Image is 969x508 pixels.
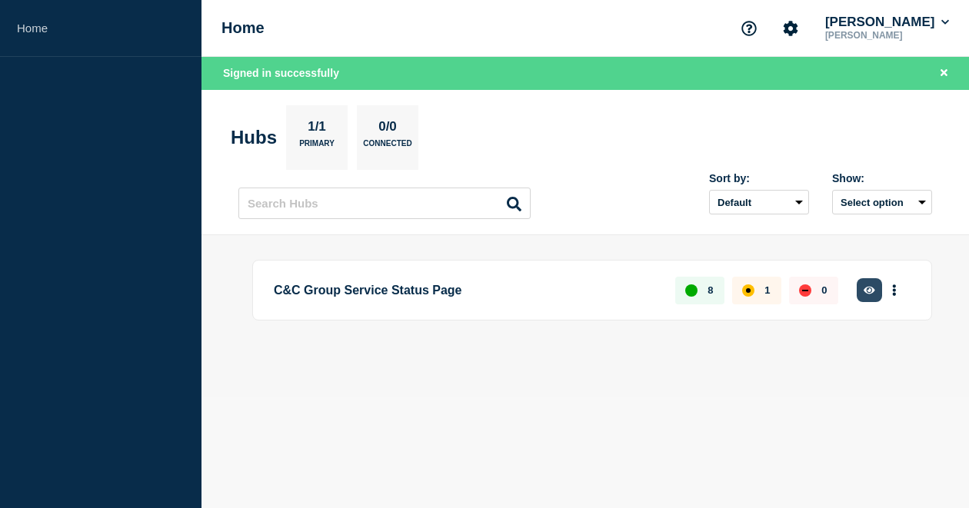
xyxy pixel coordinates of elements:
[884,276,904,304] button: More actions
[822,30,952,41] p: [PERSON_NAME]
[223,67,339,79] span: Signed in successfully
[832,172,932,184] div: Show:
[709,172,809,184] div: Sort by:
[742,284,754,297] div: affected
[708,284,713,296] p: 8
[764,284,770,296] p: 1
[373,119,403,139] p: 0/0
[221,19,265,37] h1: Home
[363,139,411,155] p: Connected
[238,188,531,219] input: Search Hubs
[299,139,335,155] p: Primary
[799,284,811,297] div: down
[821,284,827,296] p: 0
[302,119,332,139] p: 1/1
[832,190,932,214] button: Select option
[231,127,277,148] h2: Hubs
[685,284,698,297] div: up
[274,276,658,304] p: C&C Group Service Status Page
[774,12,807,45] button: Account settings
[822,15,952,30] button: [PERSON_NAME]
[733,12,765,45] button: Support
[934,65,954,82] button: Close banner
[709,190,809,214] select: Sort by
